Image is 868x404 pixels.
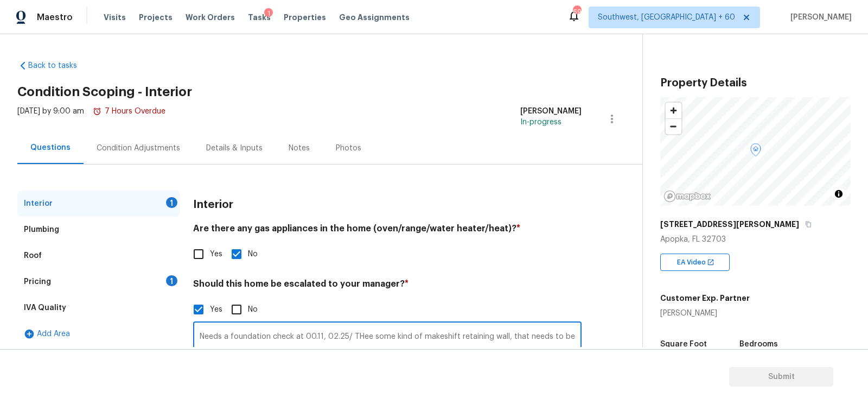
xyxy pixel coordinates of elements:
[803,219,813,229] button: Copy Address
[660,219,799,230] h5: [STREET_ADDRESS][PERSON_NAME]
[573,7,580,17] div: 693
[24,224,59,235] div: Plumbing
[660,234,851,245] div: Apopka, FL 32703
[248,249,258,260] span: No
[24,302,66,313] div: IVA Quality
[660,340,707,348] h5: Square Foot
[104,12,126,23] span: Visits
[248,304,258,315] span: No
[284,12,326,23] span: Properties
[666,118,681,134] button: Zoom out
[339,12,410,23] span: Geo Assignments
[166,275,177,286] div: 1
[750,143,761,160] div: Map marker
[835,188,842,200] span: Toggle attribution
[660,97,851,206] canvas: Map
[660,293,750,304] h5: Customer Exp. Partner
[289,143,310,154] div: Notes
[598,12,735,23] span: Southwest, [GEOGRAPHIC_DATA] + 60
[17,86,642,97] h2: Condition Scoping - Interior
[166,197,177,208] div: 1
[739,340,778,348] h5: Bedrooms
[17,106,165,132] div: [DATE] by 9:00 am
[707,258,714,266] img: Open In New Icon
[666,119,681,134] span: Zoom out
[660,254,730,271] div: EA Video
[193,223,582,238] h4: Are there any gas appliances in the home (oven/range/water heater/heat)?
[663,190,711,203] a: Mapbox homepage
[186,12,235,23] span: Work Orders
[97,143,180,154] div: Condition Adjustments
[139,12,173,23] span: Projects
[660,78,851,89] h3: Property Details
[206,143,263,154] div: Details & Inputs
[24,198,53,209] div: Interior
[17,60,122,71] a: Back to tasks
[193,324,582,350] input: Enter the comment
[93,108,165,115] span: 7 Hours Overdue
[677,257,710,268] span: EA Video
[786,12,852,23] span: [PERSON_NAME]
[24,250,42,261] div: Roof
[336,143,361,154] div: Photos
[24,276,51,287] div: Pricing
[666,103,681,118] button: Zoom in
[520,106,582,117] div: [PERSON_NAME]
[210,249,222,260] span: Yes
[193,279,582,294] h4: Should this home be escalated to your manager?
[520,118,561,126] span: In-progress
[248,14,271,21] span: Tasks
[210,304,222,315] span: Yes
[37,12,73,23] span: Maestro
[832,187,845,200] button: Toggle attribution
[30,142,71,153] div: Questions
[264,8,273,19] div: 1
[193,199,233,210] h3: Interior
[17,321,180,347] div: Add Area
[660,308,750,319] div: [PERSON_NAME]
